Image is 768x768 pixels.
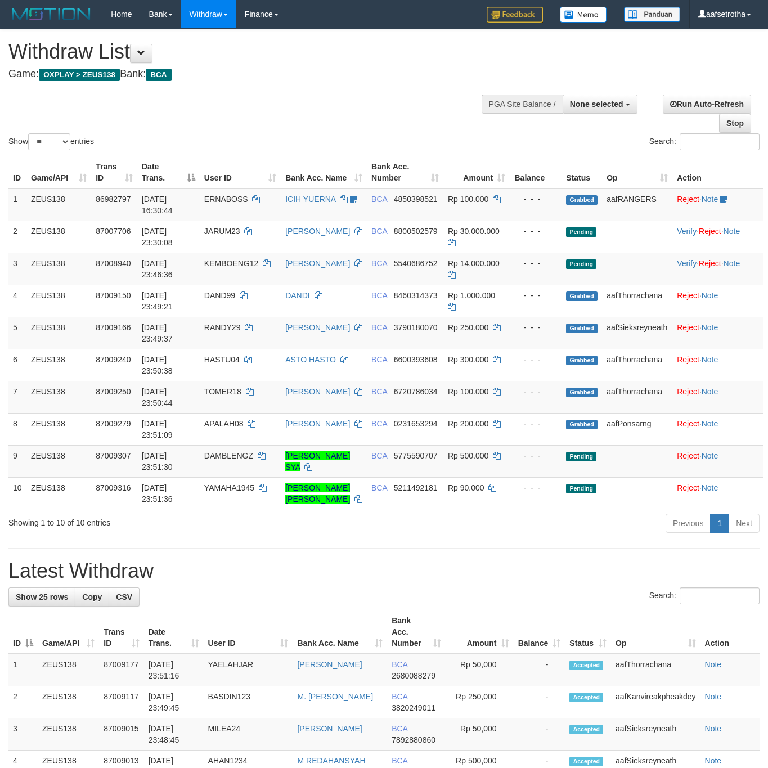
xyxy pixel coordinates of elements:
[146,69,171,81] span: BCA
[26,381,91,413] td: ZEUS138
[569,693,603,702] span: Accepted
[371,227,387,236] span: BCA
[297,724,362,733] a: [PERSON_NAME]
[702,483,718,492] a: Note
[204,483,254,492] span: YAMAHA1945
[142,227,173,247] span: [DATE] 23:30:08
[611,654,700,686] td: aafThorrachana
[8,221,26,253] td: 2
[142,451,173,471] span: [DATE] 23:51:30
[569,725,603,734] span: Accepted
[96,451,131,460] span: 87009307
[562,156,602,188] th: Status
[91,156,137,188] th: Trans ID: activate to sort column ascending
[672,317,763,349] td: ·
[96,227,131,236] span: 87007706
[566,388,598,397] span: Grabbed
[16,592,68,601] span: Show 25 rows
[487,7,543,23] img: Feedback.jpg
[8,41,501,63] h1: Withdraw List
[142,291,173,311] span: [DATE] 23:49:21
[26,445,91,477] td: ZEUS138
[446,654,514,686] td: Rp 50,000
[514,226,557,237] div: - - -
[8,349,26,381] td: 6
[448,195,488,204] span: Rp 100.000
[566,291,598,301] span: Grabbed
[514,258,557,269] div: - - -
[482,95,563,114] div: PGA Site Balance /
[371,291,387,300] span: BCA
[677,227,697,236] a: Verify
[371,451,387,460] span: BCA
[672,381,763,413] td: ·
[96,387,131,396] span: 87009250
[96,483,131,492] span: 87009316
[705,692,722,701] a: Note
[8,686,38,718] td: 2
[39,69,120,81] span: OXPLAY > ZEUS138
[8,445,26,477] td: 9
[394,259,438,268] span: Copy 5540686752 to clipboard
[371,387,387,396] span: BCA
[394,451,438,460] span: Copy 5775590707 to clipboard
[602,381,672,413] td: aafThorrachana
[142,195,173,215] span: [DATE] 16:30:44
[702,387,718,396] a: Note
[144,718,204,751] td: [DATE] 23:48:45
[75,587,109,607] a: Copy
[204,686,293,718] td: BASDIN123
[514,718,565,751] td: -
[677,195,699,204] a: Reject
[514,654,565,686] td: -
[677,483,699,492] a: Reject
[26,221,91,253] td: ZEUS138
[8,133,94,150] label: Show entries
[38,654,99,686] td: ZEUS138
[672,221,763,253] td: · ·
[699,227,721,236] a: Reject
[285,483,350,504] a: [PERSON_NAME] [PERSON_NAME]
[677,355,699,364] a: Reject
[702,355,718,364] a: Note
[8,587,75,607] a: Show 25 rows
[705,660,722,669] a: Note
[446,718,514,751] td: Rp 50,000
[443,156,510,188] th: Amount: activate to sort column ascending
[710,514,729,533] a: 1
[204,718,293,751] td: MILEA24
[702,419,718,428] a: Note
[566,324,598,333] span: Grabbed
[96,195,131,204] span: 86982797
[394,291,438,300] span: Copy 8460314373 to clipboard
[285,355,336,364] a: ASTO HASTO
[109,587,140,607] a: CSV
[204,323,241,332] span: RANDY29
[297,756,365,765] a: M REDAHANSYAH
[702,451,718,460] a: Note
[142,323,173,343] span: [DATE] 23:49:37
[142,259,173,279] span: [DATE] 23:46:36
[566,484,596,493] span: Pending
[705,724,722,733] a: Note
[448,483,484,492] span: Rp 90.000
[26,156,91,188] th: Game/API: activate to sort column ascending
[611,718,700,751] td: aafSieksreyneath
[514,354,557,365] div: - - -
[99,686,143,718] td: 87009117
[8,560,760,582] h1: Latest Withdraw
[96,291,131,300] span: 87009150
[28,133,70,150] select: Showentries
[672,188,763,221] td: ·
[285,451,350,471] a: [PERSON_NAME] SYA
[602,413,672,445] td: aafPonsarng
[446,686,514,718] td: Rp 250,000
[96,355,131,364] span: 87009240
[602,317,672,349] td: aafSieksreyneath
[204,419,244,428] span: APALAH08
[281,156,367,188] th: Bank Acc. Name: activate to sort column ascending
[204,291,235,300] span: DAND99
[285,227,350,236] a: [PERSON_NAME]
[514,610,565,654] th: Balance: activate to sort column ascending
[699,259,721,268] a: Reject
